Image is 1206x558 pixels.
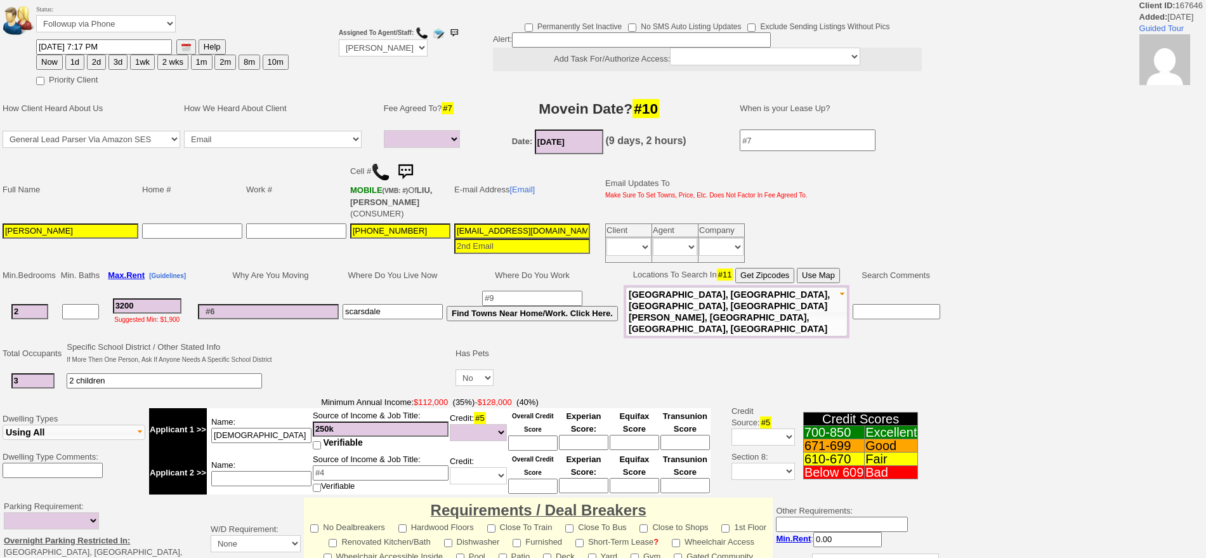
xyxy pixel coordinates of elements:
[559,478,608,493] input: Ask Customer: Do You Know Your Experian Credit Score
[6,427,44,437] span: Using All
[513,539,521,547] input: Furnished
[508,479,558,494] input: Ask Customer: Do You Know Your Overall Credit Score
[487,524,495,533] input: Close To Train
[36,6,176,29] font: Status:
[803,413,918,426] td: Credit Scores
[398,519,474,533] label: Hardwood Floors
[605,135,686,146] b: (9 days, 2 hours)
[449,408,508,451] td: Credit:
[727,90,943,128] td: When is your Lease Up?
[566,455,601,477] font: Experian Score:
[508,435,558,451] input: Ask Customer: Do You Know Your Overall Credit Score
[113,298,181,314] input: #3
[660,478,710,493] input: Ask Customer: Do You Know Your Transunion Credit Score
[473,97,725,120] h3: Movein Date?
[149,272,186,279] b: [Guidelines]
[509,185,535,194] a: [Email]
[721,524,730,533] input: 1st Floor
[493,48,922,71] center: Add Task For/Authorize Access:
[313,422,449,437] input: #4
[157,55,188,70] button: 2 wks
[1,340,65,368] td: Total Occupants
[626,287,848,336] button: [GEOGRAPHIC_DATA], [GEOGRAPHIC_DATA], [GEOGRAPHIC_DATA], [GEOGRAPHIC_DATA][PERSON_NAME], [GEOGRAP...
[449,451,508,495] td: Credit:
[717,269,733,281] span: #11
[525,23,533,32] input: Permanently Set Inactive
[513,533,562,548] label: Furnished
[329,533,430,548] label: Renovated Kitchen/Bath
[628,23,636,32] input: No SMS Auto Listing Updates
[575,539,584,547] input: Short-Term Lease?
[65,55,84,70] button: 1d
[149,451,207,495] td: Applicant 2 >>
[559,435,608,450] input: Ask Customer: Do You Know Your Experian Credit Score
[619,411,649,434] font: Equifax Score
[803,453,864,466] td: 610-670
[610,435,659,450] input: Ask Customer: Do You Know Your Equifax Credit Score
[310,524,318,533] input: No Dealbreakers
[712,395,797,496] td: Credit Source: Section 8:
[11,304,48,319] input: #1
[431,502,646,519] font: Requirements / Deal Breakers
[398,524,407,533] input: Hardwood Floors
[329,539,337,547] input: Renovated Kitchen/Bath
[628,18,741,32] label: No SMS Auto Listing Updates
[452,157,592,222] td: E-mail Address
[663,455,707,477] font: Transunion Score
[639,524,648,533] input: Close to Shops
[512,136,533,146] b: Date:
[516,397,539,407] font: (40%)
[4,536,130,545] u: Overnight Parking Restricted In:
[350,185,408,195] b: T-Mobile USA, Inc.
[149,397,711,408] span: -
[263,55,289,70] button: 10m
[3,6,41,35] img: people.png
[214,55,236,70] button: 2m
[447,306,618,321] button: Find Towns Near Home/Work. Click Here.
[698,224,745,237] td: Company
[444,539,452,547] input: Dishwasher
[740,130,875,151] input: #7
[663,411,707,434] font: Transunion Score
[606,224,652,237] td: Client
[18,270,56,280] span: Bedrooms
[181,43,191,52] img: [calendar icon]
[108,55,128,70] button: 3d
[512,456,554,476] font: Overall Credit Score
[321,397,475,407] font: Minimum Annual Income:
[130,55,155,70] button: 1wk
[182,90,376,128] td: How We Heard About Client
[313,465,449,481] input: #4
[474,412,485,424] span: #5
[792,534,811,543] span: Rent
[776,534,811,543] b: Min.
[454,239,590,254] input: 2nd Email
[36,55,63,70] button: Now
[382,90,466,128] td: Fee Agreed To?
[565,524,574,533] input: Close To Bus
[310,519,385,533] label: No Dealbreakers
[865,439,918,453] td: Good
[393,159,418,185] img: sms.png
[199,39,226,55] button: Help
[108,270,145,280] b: Max.
[566,411,601,434] font: Experian Score:
[87,55,106,70] button: 2d
[565,519,626,533] label: Close To Bus
[239,55,260,70] button: 8m
[444,533,500,548] label: Dishwasher
[196,266,341,285] td: Why Are You Moving
[383,187,409,194] font: (VMB: #)
[11,373,55,389] input: #2
[660,435,710,450] input: Ask Customer: Do You Know Your Transunion Credit Score
[653,537,659,547] a: ?
[149,408,207,451] td: Applicant 1 >>
[605,192,808,199] font: Make Sure To Set Towns, Price, Etc. Does Not Factor In Fee Agreed To.
[797,268,840,283] button: Use Map
[3,425,145,440] button: Using All
[633,270,840,279] nobr: Locations To Search In
[126,270,145,280] span: Rent
[67,356,272,363] font: If More Then One Person, Ask If Anyone Needs A Specific School District
[454,223,590,239] input: 1st Email - Question #0
[244,157,348,222] td: Work #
